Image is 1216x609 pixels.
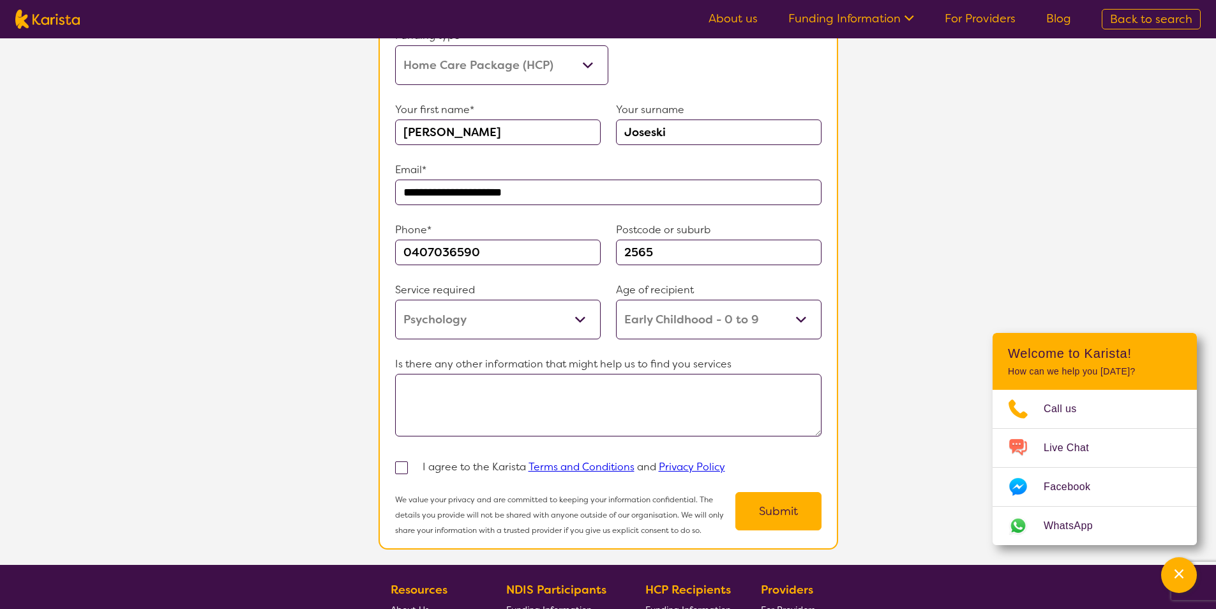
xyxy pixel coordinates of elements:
a: For Providers [945,11,1016,26]
p: Age of recipient [616,281,822,300]
p: Postcode or suburb [616,220,822,240]
span: Back to search [1110,12,1192,27]
a: Web link opens in a new tab. [993,507,1197,545]
a: Back to search [1102,9,1201,29]
h2: Welcome to Karista! [1008,346,1182,361]
p: Service required [395,281,601,300]
ul: Choose channel [993,390,1197,545]
button: Channel Menu [1161,557,1197,593]
p: Your first name* [395,100,601,119]
b: Resources [391,582,447,597]
p: I agree to the Karista and [423,458,725,477]
span: Facebook [1044,477,1106,497]
p: Is there any other information that might help us to find you services [395,355,822,374]
div: Channel Menu [993,333,1197,545]
a: Blog [1046,11,1071,26]
a: About us [709,11,758,26]
span: Live Chat [1044,438,1104,458]
button: Submit [735,492,822,530]
p: How can we help you [DATE]? [1008,366,1182,377]
b: HCP Recipients [645,582,731,597]
a: Funding Information [788,11,914,26]
b: NDIS Participants [506,582,606,597]
span: WhatsApp [1044,516,1108,536]
p: Your surname [616,100,822,119]
p: Email* [395,160,822,180]
a: Terms and Conditions [529,460,634,474]
a: Privacy Policy [659,460,725,474]
img: Karista logo [15,10,80,29]
p: Phone* [395,220,601,240]
b: Providers [761,582,813,597]
span: Call us [1044,399,1092,419]
p: We value your privacy and are committed to keeping your information confidential. The details you... [395,492,735,538]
